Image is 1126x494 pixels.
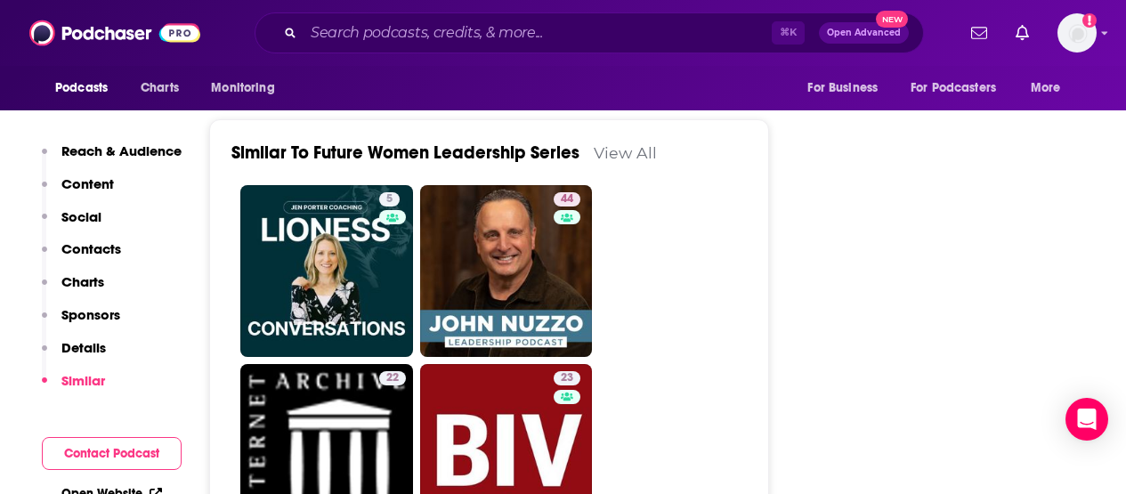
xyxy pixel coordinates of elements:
[554,371,580,385] a: 23
[379,371,406,385] a: 22
[42,240,121,273] button: Contacts
[1057,13,1097,53] span: Logged in as KTMSseat4
[876,11,908,28] span: New
[42,208,101,241] button: Social
[61,339,106,356] p: Details
[1009,18,1036,48] a: Show notifications dropdown
[29,16,200,50] img: Podchaser - Follow, Share and Rate Podcasts
[827,28,901,37] span: Open Advanced
[554,192,580,207] a: 44
[42,339,106,372] button: Details
[795,71,900,105] button: open menu
[964,18,994,48] a: Show notifications dropdown
[1082,13,1097,28] svg: Add a profile image
[231,142,579,164] a: Similar To Future Women Leadership Series
[1057,13,1097,53] button: Show profile menu
[379,192,400,207] a: 5
[594,143,657,162] a: View All
[61,208,101,225] p: Social
[420,185,593,358] a: 44
[42,175,114,208] button: Content
[304,19,772,47] input: Search podcasts, credits, & more...
[42,306,120,339] button: Sponsors
[129,71,190,105] a: Charts
[561,190,573,208] span: 44
[42,273,104,306] button: Charts
[61,142,182,159] p: Reach & Audience
[55,76,108,101] span: Podcasts
[386,190,393,208] span: 5
[772,21,805,45] span: ⌘ K
[561,369,573,387] span: 23
[1018,71,1083,105] button: open menu
[1031,76,1061,101] span: More
[141,76,179,101] span: Charts
[255,12,924,53] div: Search podcasts, credits, & more...
[61,306,120,323] p: Sponsors
[211,76,274,101] span: Monitoring
[61,175,114,192] p: Content
[1057,13,1097,53] img: User Profile
[198,71,297,105] button: open menu
[42,142,182,175] button: Reach & Audience
[386,369,399,387] span: 22
[1065,398,1108,441] div: Open Intercom Messenger
[61,273,104,290] p: Charts
[61,372,105,389] p: Similar
[42,372,105,405] button: Similar
[61,240,121,257] p: Contacts
[240,185,413,358] a: 5
[819,22,909,44] button: Open AdvancedNew
[43,71,131,105] button: open menu
[807,76,878,101] span: For Business
[42,437,182,470] button: Contact Podcast
[899,71,1022,105] button: open menu
[911,76,996,101] span: For Podcasters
